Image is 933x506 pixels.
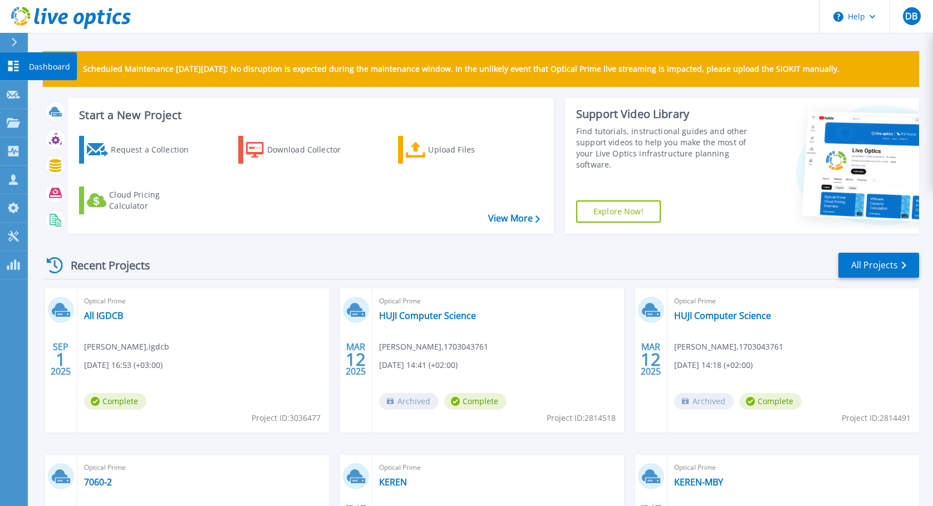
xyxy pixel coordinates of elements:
[379,295,617,307] span: Optical Prime
[109,189,198,212] div: Cloud Pricing Calculator
[641,355,661,364] span: 12
[674,310,771,321] a: HUJI Computer Science
[379,341,488,353] span: [PERSON_NAME] , 1703043761
[379,476,407,488] a: KEREN
[84,476,112,488] a: 7060-2
[674,393,734,410] span: Archived
[674,341,783,353] span: [PERSON_NAME] , 1703043761
[379,461,617,474] span: Optical Prime
[252,412,321,424] span: Project ID: 3036477
[43,252,165,279] div: Recent Projects
[111,139,200,161] div: Request a Collection
[50,339,71,380] div: SEP 2025
[79,186,203,214] a: Cloud Pricing Calculator
[84,310,123,321] a: All IGDCB
[674,476,723,488] a: KEREN-MBY
[379,359,458,371] span: [DATE] 14:41 (+02:00)
[576,126,755,170] div: Find tutorials, instructional guides and other support videos to help you make the most of your L...
[905,12,917,21] span: DB
[379,310,476,321] a: HUJI Computer Science
[84,341,169,353] span: [PERSON_NAME] , igdcb
[674,461,912,474] span: Optical Prime
[84,359,163,371] span: [DATE] 16:53 (+03:00)
[444,393,507,410] span: Complete
[79,136,203,164] a: Request a Collection
[79,109,539,121] h3: Start a New Project
[83,65,839,73] p: Scheduled Maintenance [DATE][DATE]: No disruption is expected during the maintenance window. In t...
[84,461,322,474] span: Optical Prime
[29,52,70,81] p: Dashboard
[674,359,753,371] span: [DATE] 14:18 (+02:00)
[428,139,517,161] div: Upload Files
[674,295,912,307] span: Optical Prime
[56,355,66,364] span: 1
[842,412,911,424] span: Project ID: 2814491
[739,393,802,410] span: Complete
[84,295,322,307] span: Optical Prime
[547,412,616,424] span: Project ID: 2814518
[345,339,366,380] div: MAR 2025
[267,139,356,161] div: Download Collector
[238,136,362,164] a: Download Collector
[838,253,919,278] a: All Projects
[346,355,366,364] span: 12
[576,200,661,223] a: Explore Now!
[398,136,522,164] a: Upload Files
[379,393,439,410] span: Archived
[576,107,755,121] div: Support Video Library
[640,339,661,380] div: MAR 2025
[84,393,146,410] span: Complete
[488,213,540,224] a: View More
